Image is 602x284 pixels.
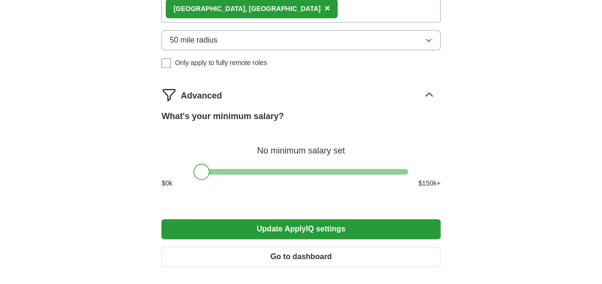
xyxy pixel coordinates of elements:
div: No minimum salary set [161,134,440,157]
button: Go to dashboard [161,247,440,267]
div: [GEOGRAPHIC_DATA], [GEOGRAPHIC_DATA] [173,4,320,14]
input: Only apply to fully remote roles [161,58,171,68]
button: 50 mile radius [161,30,440,50]
span: $ 150 k+ [418,178,440,188]
span: Advanced [181,89,222,102]
button: Update ApplyIQ settings [161,219,440,239]
img: filter [161,87,177,102]
span: Only apply to fully remote roles [175,58,267,68]
label: What's your minimum salary? [161,110,284,123]
span: × [324,3,330,13]
span: 50 mile radius [170,34,217,46]
span: $ 0 k [161,178,172,188]
button: × [324,1,330,16]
